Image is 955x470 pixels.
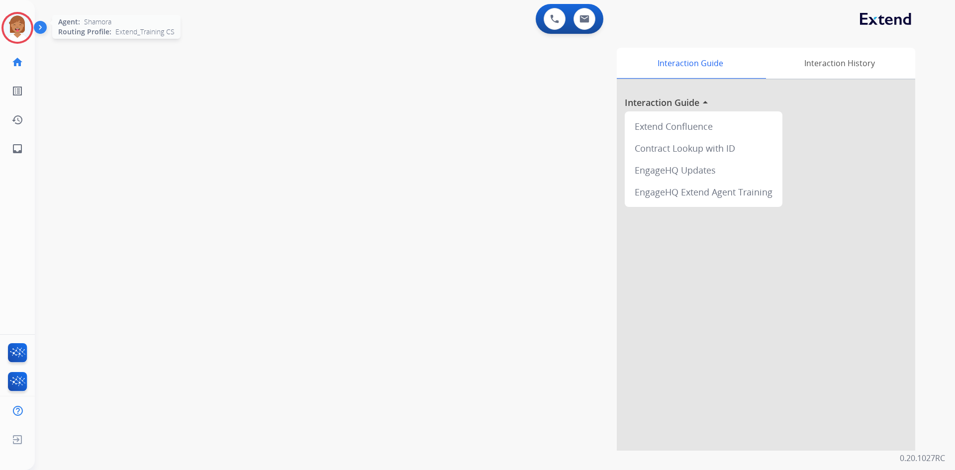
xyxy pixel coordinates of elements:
[629,115,778,137] div: Extend Confluence
[58,17,80,27] span: Agent:
[115,27,175,37] span: Extend_Training CS
[617,48,764,79] div: Interaction Guide
[629,137,778,159] div: Contract Lookup with ID
[764,48,915,79] div: Interaction History
[11,85,23,97] mat-icon: list_alt
[11,143,23,155] mat-icon: inbox
[629,159,778,181] div: EngageHQ Updates
[3,14,31,42] img: avatar
[629,181,778,203] div: EngageHQ Extend Agent Training
[900,452,945,464] p: 0.20.1027RC
[58,27,111,37] span: Routing Profile:
[11,56,23,68] mat-icon: home
[84,17,111,27] span: Shamora
[11,114,23,126] mat-icon: history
